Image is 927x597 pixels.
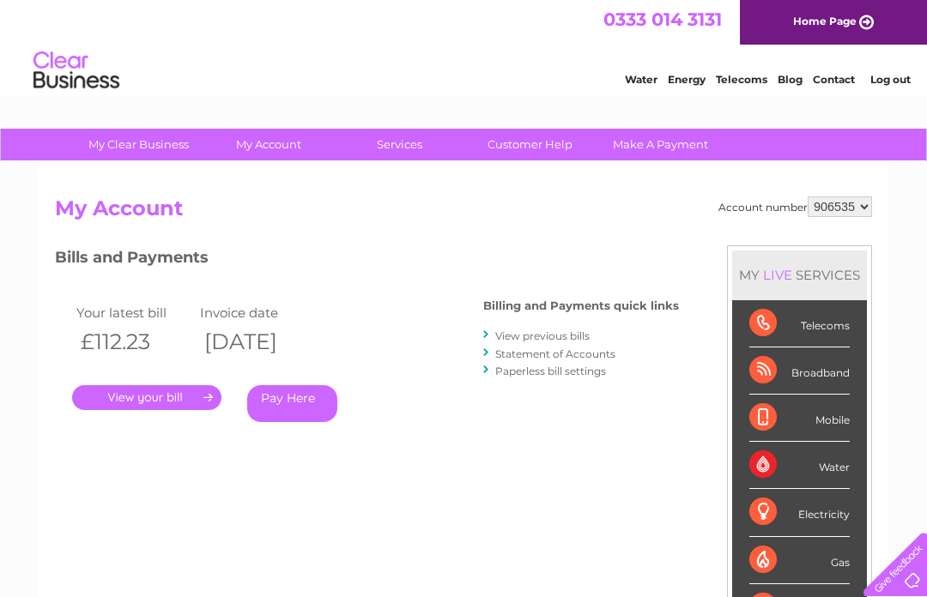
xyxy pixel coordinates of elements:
[603,9,722,30] a: 0333 014 3131
[459,129,601,160] a: Customer Help
[55,245,679,275] h3: Bills and Payments
[590,129,731,160] a: Make A Payment
[483,299,679,312] h4: Billing and Payments quick links
[495,329,590,342] a: View previous bills
[749,537,850,584] div: Gas
[68,129,209,160] a: My Clear Business
[495,347,615,360] a: Statement of Accounts
[198,129,340,160] a: My Account
[329,129,470,160] a: Services
[749,489,850,536] div: Electricity
[668,73,706,86] a: Energy
[196,301,319,324] td: Invoice date
[749,442,850,489] div: Water
[718,196,872,217] div: Account number
[196,324,319,359] th: [DATE]
[72,385,221,410] a: .
[247,385,337,422] a: Pay Here
[33,45,120,97] img: logo.png
[870,73,911,86] a: Log out
[760,267,796,283] div: LIVE
[59,9,870,83] div: Clear Business is a trading name of Verastar Limited (registered in [GEOGRAPHIC_DATA] No. 3667643...
[749,347,850,395] div: Broadband
[778,73,803,86] a: Blog
[813,73,855,86] a: Contact
[72,324,196,359] th: £112.23
[495,365,606,377] a: Paperless bill settings
[732,250,867,299] div: MY SERVICES
[716,73,767,86] a: Telecoms
[749,300,850,347] div: Telecoms
[749,395,850,442] div: Mobile
[72,301,196,324] td: Your latest bill
[625,73,657,86] a: Water
[55,196,872,229] h2: My Account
